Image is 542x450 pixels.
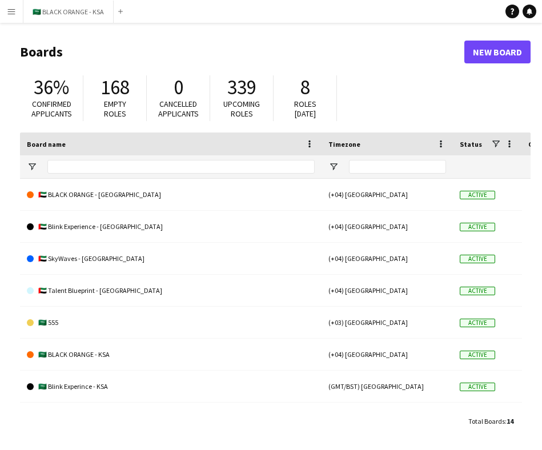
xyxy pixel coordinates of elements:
h1: Boards [20,43,464,61]
a: 🇦🇪 Talent Blueprint - [GEOGRAPHIC_DATA] [27,275,315,307]
span: Roles [DATE] [294,99,316,119]
button: 🇸🇦 BLACK ORANGE - KSA [23,1,114,23]
div: (GMT/BST) [GEOGRAPHIC_DATA] [322,371,453,402]
a: 🇸🇦 BLACK ORANGE - KSA [27,339,315,371]
span: Cancelled applicants [158,99,199,119]
a: 🇸🇦 SkyWaves - KSA [27,403,315,435]
span: Upcoming roles [223,99,260,119]
span: Active [460,255,495,263]
button: Open Filter Menu [27,162,37,172]
div: (+04) [GEOGRAPHIC_DATA] [322,403,453,434]
div: (+04) [GEOGRAPHIC_DATA] [322,211,453,242]
span: Confirmed applicants [31,99,72,119]
span: Timezone [328,140,360,148]
span: Active [460,319,495,327]
span: Active [460,351,495,359]
button: Open Filter Menu [328,162,339,172]
a: 🇦🇪 BLACK ORANGE - [GEOGRAPHIC_DATA] [27,179,315,211]
span: Active [460,287,495,295]
span: Empty roles [104,99,126,119]
span: Board name [27,140,66,148]
div: (+04) [GEOGRAPHIC_DATA] [322,179,453,210]
a: New Board [464,41,531,63]
div: (+04) [GEOGRAPHIC_DATA] [322,243,453,274]
span: Total Boards [468,417,505,425]
span: 36% [34,75,69,100]
a: 🇦🇪 SkyWaves - [GEOGRAPHIC_DATA] [27,243,315,275]
a: 🇸🇦 555 [27,307,315,339]
span: 0 [174,75,183,100]
a: 🇦🇪 Blink Experience - [GEOGRAPHIC_DATA] [27,211,315,243]
span: Active [460,383,495,391]
input: Board name Filter Input [47,160,315,174]
span: Active [460,191,495,199]
span: 8 [300,75,310,100]
div: : [468,410,513,432]
div: (+04) [GEOGRAPHIC_DATA] [322,275,453,306]
span: 14 [507,417,513,425]
span: 339 [227,75,256,100]
span: 168 [101,75,130,100]
span: Active [460,223,495,231]
div: (+04) [GEOGRAPHIC_DATA] [322,339,453,370]
span: Status [460,140,482,148]
div: (+03) [GEOGRAPHIC_DATA] [322,307,453,338]
a: 🇸🇦 Blink Experince - KSA [27,371,315,403]
input: Timezone Filter Input [349,160,446,174]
